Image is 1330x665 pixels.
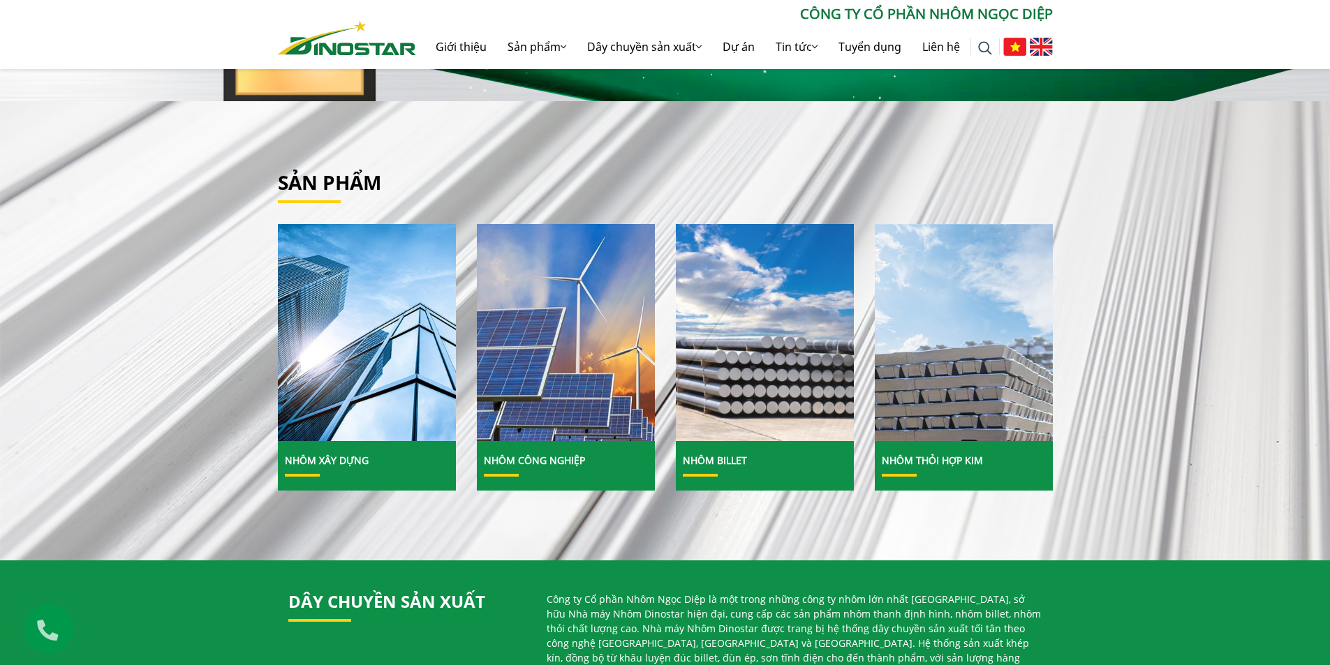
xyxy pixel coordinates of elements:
[882,454,983,467] a: Nhôm Thỏi hợp kim
[476,223,654,441] img: Nhôm Công nghiệp
[1030,38,1053,56] img: English
[912,24,970,69] a: Liên hệ
[484,454,585,467] a: Nhôm Công nghiệp
[278,20,416,55] img: Nhôm Dinostar
[875,224,1053,442] a: Nhôm Thỏi hợp kim
[670,216,860,449] img: Nhôm Billet
[828,24,912,69] a: Tuyển dụng
[278,224,456,442] a: Nhôm Xây dựng
[874,223,1052,441] img: Nhôm Thỏi hợp kim
[765,24,828,69] a: Tin tức
[712,24,765,69] a: Dự án
[416,3,1053,24] p: CÔNG TY CỔ PHẦN NHÔM NGỌC DIỆP
[278,17,416,54] a: Nhôm Dinostar
[676,224,854,442] a: Nhôm Billet
[285,454,369,467] a: Nhôm Xây dựng
[497,24,577,69] a: Sản phẩm
[577,24,712,69] a: Dây chuyền sản xuất
[477,224,655,442] a: Nhôm Công nghiệp
[1003,38,1026,56] img: Tiếng Việt
[683,454,747,467] a: Nhôm Billet
[425,24,497,69] a: Giới thiệu
[277,223,455,441] img: Nhôm Xây dựng
[278,169,381,195] a: Sản phẩm
[288,590,485,613] a: Dây chuyền sản xuất
[978,41,992,55] img: search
